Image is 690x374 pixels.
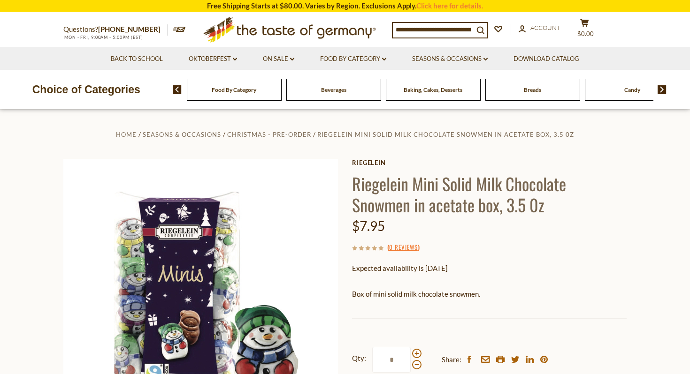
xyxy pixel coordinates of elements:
a: Christmas - PRE-ORDER [227,131,311,138]
a: Candy [624,86,640,93]
a: Seasons & Occasions [143,131,221,138]
img: previous arrow [173,85,182,94]
a: On Sale [263,54,294,64]
a: Riegelein [352,159,627,166]
a: Beverages [321,86,346,93]
strong: Qty: [352,352,366,364]
a: Breads [524,86,541,93]
a: Back to School [111,54,163,64]
span: $0.00 [577,30,594,37]
h1: Riegelein Mini Solid Milk Chocolate Snowmen in acetate box, 3.5 0z [352,173,627,215]
span: Share: [442,354,461,366]
span: MON - FRI, 9:00AM - 5:00PM (EST) [63,35,143,40]
input: Qty: [372,347,411,373]
a: Riegelein Mini Solid Milk Chocolate Snowmen in acetate box, 3.5 0z [317,131,574,138]
a: Food By Category [212,86,256,93]
a: Oktoberfest [189,54,237,64]
a: Download Catalog [514,54,579,64]
p: Box of mini solid milk chocolate snowmen. [352,288,627,300]
a: Home [116,131,137,138]
span: $7.95 [352,218,385,234]
span: Account [530,24,560,31]
p: Expected availability is [DATE] [352,262,627,274]
a: Seasons & Occasions [412,54,488,64]
a: 0 Reviews [389,242,418,253]
span: ( ) [387,242,420,252]
button: $0.00 [570,18,598,42]
a: Account [519,23,560,33]
a: Baking, Cakes, Desserts [404,86,462,93]
a: [PHONE_NUMBER] [98,25,161,33]
img: next arrow [658,85,667,94]
a: Food By Category [320,54,386,64]
a: Click here for details. [416,1,483,10]
p: Questions? [63,23,168,36]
